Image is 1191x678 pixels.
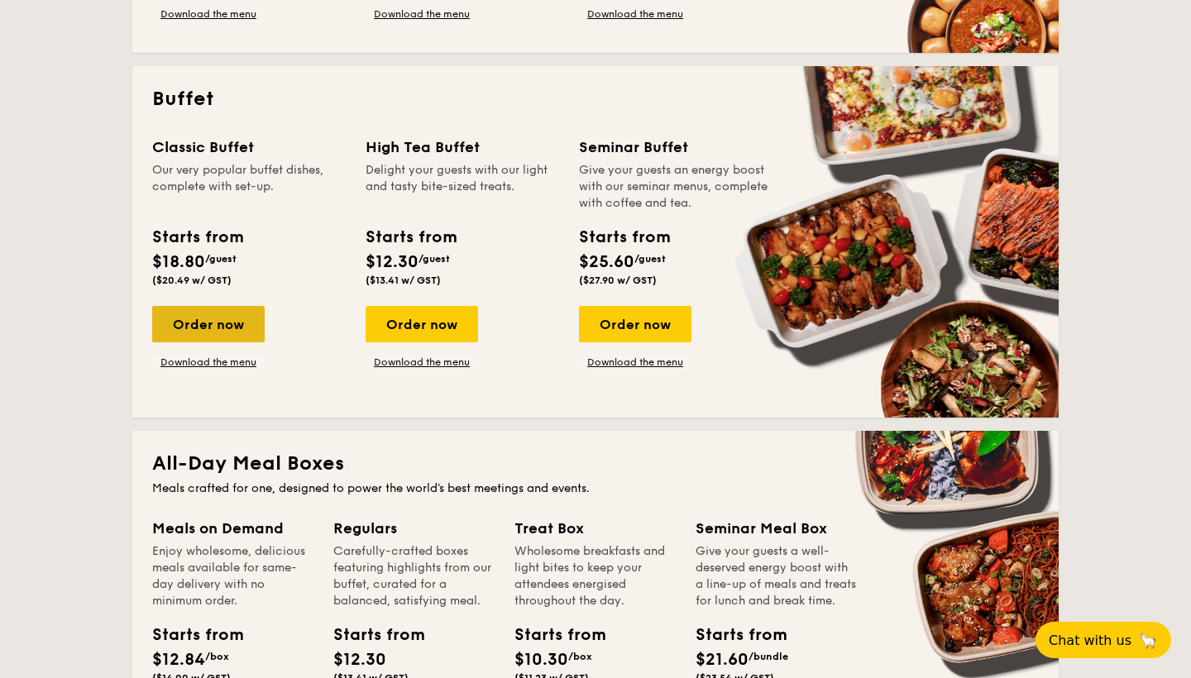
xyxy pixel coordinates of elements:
[514,623,589,647] div: Starts from
[1138,631,1158,650] span: 🦙
[152,517,313,540] div: Meals on Demand
[205,651,229,662] span: /box
[152,306,265,342] div: Order now
[152,650,205,670] span: $12.84
[696,543,857,609] div: Give your guests a well-deserved energy boost with a line-up of meals and treats for lunch and br...
[205,253,237,265] span: /guest
[579,252,634,272] span: $25.60
[419,253,450,265] span: /guest
[366,356,478,369] a: Download the menu
[579,136,772,159] div: Seminar Buffet
[333,517,495,540] div: Regulars
[152,356,265,369] a: Download the menu
[152,623,227,647] div: Starts from
[568,651,592,662] span: /box
[749,651,788,662] span: /bundle
[696,517,857,540] div: Seminar Meal Box
[696,650,749,670] span: $21.60
[333,543,495,609] div: Carefully-crafted boxes featuring highlights from our buffet, curated for a balanced, satisfying ...
[333,623,408,647] div: Starts from
[579,356,691,369] a: Download the menu
[152,225,242,250] div: Starts from
[366,162,559,212] div: Delight your guests with our light and tasty bite-sized treats.
[579,225,669,250] div: Starts from
[152,136,346,159] div: Classic Buffet
[152,543,313,609] div: Enjoy wholesome, delicious meals available for same-day delivery with no minimum order.
[514,517,676,540] div: Treat Box
[1049,633,1131,648] span: Chat with us
[152,275,232,286] span: ($20.49 w/ GST)
[152,252,205,272] span: $18.80
[579,7,691,21] a: Download the menu
[696,623,770,647] div: Starts from
[152,86,1039,112] h2: Buffet
[333,650,386,670] span: $12.30
[579,162,772,212] div: Give your guests an energy boost with our seminar menus, complete with coffee and tea.
[152,451,1039,477] h2: All-Day Meal Boxes
[152,7,265,21] a: Download the menu
[366,136,559,159] div: High Tea Buffet
[152,162,346,212] div: Our very popular buffet dishes, complete with set-up.
[366,7,478,21] a: Download the menu
[514,650,568,670] span: $10.30
[366,306,478,342] div: Order now
[579,306,691,342] div: Order now
[1036,622,1171,658] button: Chat with us🦙
[366,225,456,250] div: Starts from
[152,480,1039,497] div: Meals crafted for one, designed to power the world's best meetings and events.
[514,543,676,609] div: Wholesome breakfasts and light bites to keep your attendees energised throughout the day.
[366,275,441,286] span: ($13.41 w/ GST)
[579,275,657,286] span: ($27.90 w/ GST)
[634,253,666,265] span: /guest
[366,252,419,272] span: $12.30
